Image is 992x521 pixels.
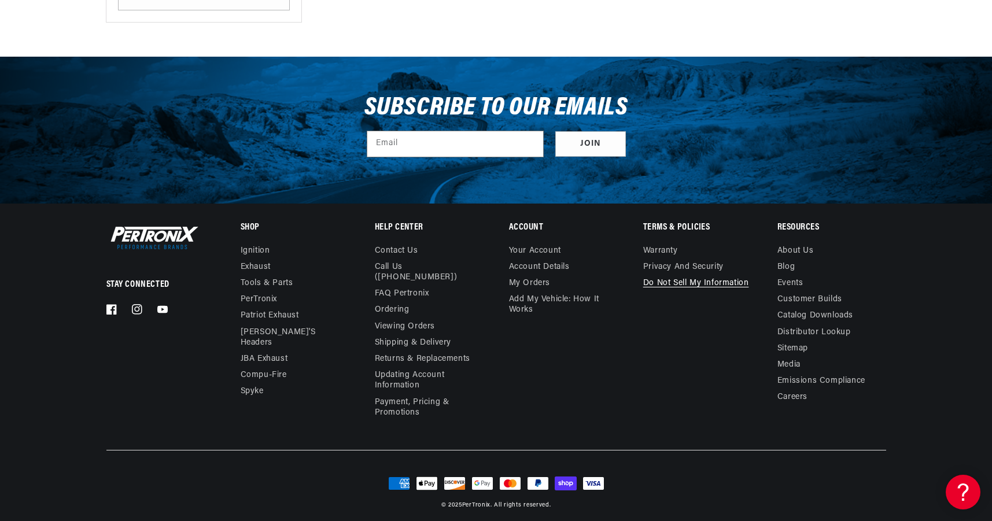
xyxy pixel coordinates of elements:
a: Ignition [241,246,270,259]
a: My orders [509,275,550,291]
a: Compu-Fire [241,367,287,383]
a: Events [777,275,803,291]
input: Email [367,131,543,157]
a: Distributor Lookup [777,324,851,341]
a: Returns & Replacements [375,351,470,367]
a: FAQ Pertronix [375,286,429,302]
a: PerTronix [462,502,491,508]
a: Tools & Parts [241,275,293,291]
a: Privacy and Security [643,259,724,275]
a: Shipping & Delivery [375,335,451,351]
small: All rights reserved. [494,502,551,508]
a: Add My Vehicle: How It Works [509,291,617,318]
h3: Subscribe to our emails [364,97,628,119]
a: Exhaust [241,259,271,275]
a: Do not sell my information [643,275,749,291]
a: Ordering [375,302,410,318]
a: Sitemap [777,341,808,357]
img: Pertronix [106,224,199,252]
a: Blog [777,259,795,275]
a: Careers [777,389,807,405]
a: Updating Account Information [375,367,474,394]
a: JBA Exhaust [241,351,288,367]
a: Media [777,357,801,373]
a: Contact us [375,246,418,259]
a: Spyke [241,383,264,400]
a: Customer Builds [777,291,842,308]
a: About Us [777,246,814,259]
a: Warranty [643,246,678,259]
a: Emissions compliance [777,373,865,389]
a: PerTronix [241,291,277,308]
p: Stay Connected [106,279,203,291]
a: Your account [509,246,561,259]
a: Payment, Pricing & Promotions [375,394,483,421]
a: Call Us ([PHONE_NUMBER]) [375,259,474,286]
button: Subscribe [555,131,626,157]
a: Catalog Downloads [777,308,853,324]
a: Patriot Exhaust [241,308,299,324]
a: [PERSON_NAME]'s Headers [241,324,340,351]
a: Viewing Orders [375,319,435,335]
a: Account details [509,259,570,275]
small: © 2025 . [441,502,492,508]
